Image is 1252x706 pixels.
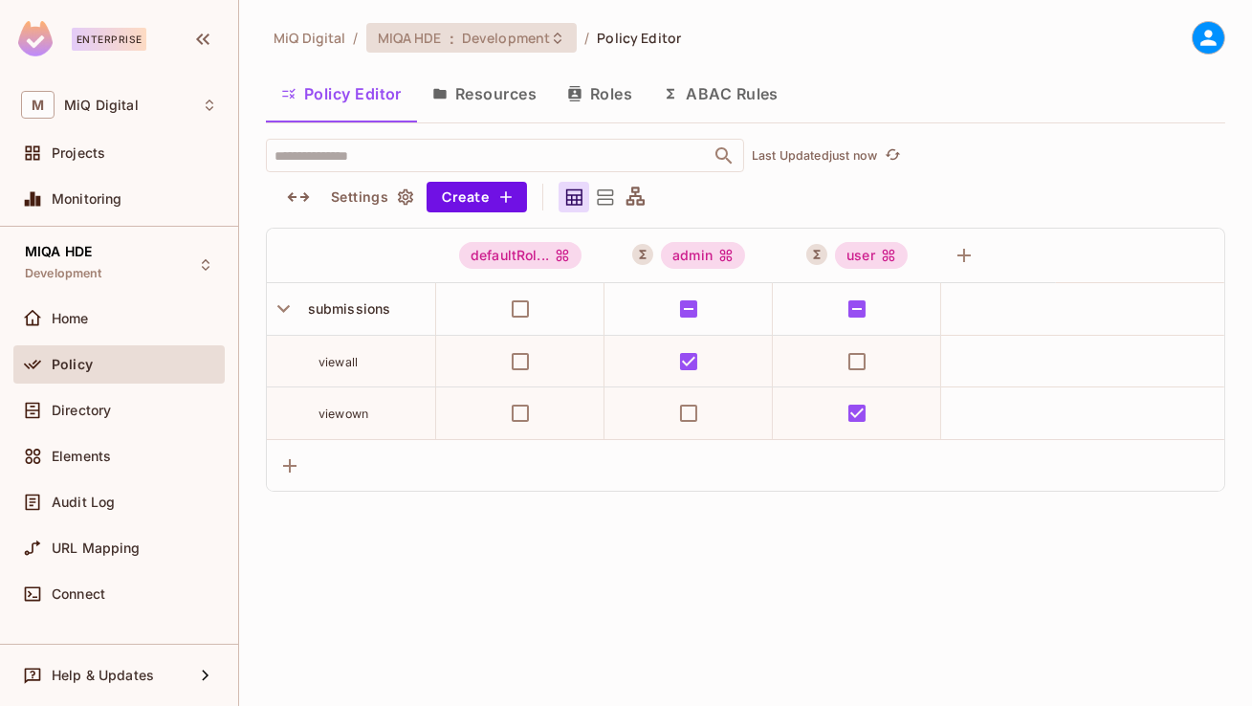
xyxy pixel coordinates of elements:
span: Monitoring [52,191,122,207]
span: the active workspace [274,29,345,47]
li: / [584,29,589,47]
div: admin [661,242,745,269]
span: refresh [885,146,901,165]
span: Projects [52,145,105,161]
span: Help & Updates [52,668,154,683]
div: user [835,242,908,269]
button: ABAC Rules [648,70,794,118]
span: viewown [318,407,368,421]
span: Elements [52,449,111,464]
div: defaultRol... [459,242,582,269]
span: M [21,91,55,119]
span: Click to refresh data [877,144,904,167]
button: refresh [881,144,904,167]
span: Audit Log [52,495,115,510]
span: : [449,31,455,46]
button: Settings [323,182,419,212]
span: Development [462,29,550,47]
div: Enterprise [72,28,146,51]
span: viewall [318,355,358,369]
li: / [353,29,358,47]
img: SReyMgAAAABJRU5ErkJggg== [18,21,53,56]
button: Roles [552,70,648,118]
span: MIQA HDE [378,29,442,47]
button: A User Set is a dynamically conditioned role, grouping users based on real-time criteria. [806,244,827,265]
span: defaultRole [459,242,582,269]
span: submissions [300,300,391,317]
span: URL Mapping [52,541,141,556]
span: MIQA HDE [25,244,92,259]
button: Policy Editor [266,70,417,118]
button: A User Set is a dynamically conditioned role, grouping users based on real-time criteria. [632,244,653,265]
span: Policy Editor [597,29,681,47]
span: Home [52,311,89,326]
span: Directory [52,403,111,418]
button: Resources [417,70,552,118]
p: Last Updated just now [752,148,877,164]
span: Workspace: MiQ Digital [64,98,139,113]
span: Policy [52,357,93,372]
span: Connect [52,586,105,602]
button: Create [427,182,527,212]
button: Open [711,143,737,169]
span: Development [25,266,102,281]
